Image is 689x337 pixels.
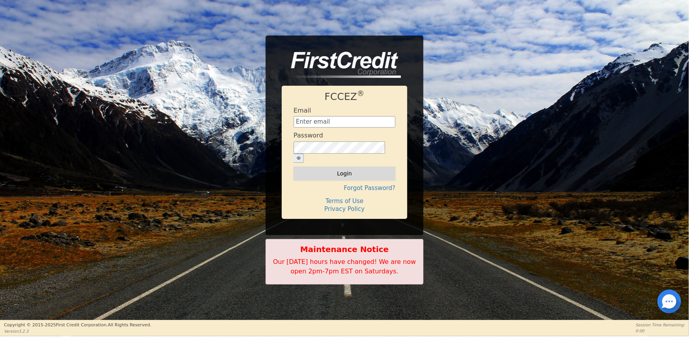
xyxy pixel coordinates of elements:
[108,322,151,328] span: All Rights Reserved.
[294,198,395,205] h4: Terms of Use
[294,91,395,103] h1: FCCEZ
[294,167,395,180] button: Login
[294,116,395,128] input: Enter email
[294,185,395,192] h4: Forgot Password?
[294,205,395,213] h4: Privacy Policy
[4,328,151,334] p: Version 3.2.3
[294,107,311,114] h4: Email
[273,258,416,275] span: Our [DATE] hours have changed! We are now open 2pm-7pm EST on Saturdays.
[4,322,151,329] p: Copyright © 2015- 2025 First Credit Corporation.
[636,328,685,334] p: 0:00
[270,243,419,255] b: Maintenance Notice
[282,52,401,78] img: logo-CMu_cnol.png
[294,141,385,154] input: password
[636,322,685,328] p: Session Time Remaining:
[294,132,323,139] h4: Password
[357,89,365,98] sup: ®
